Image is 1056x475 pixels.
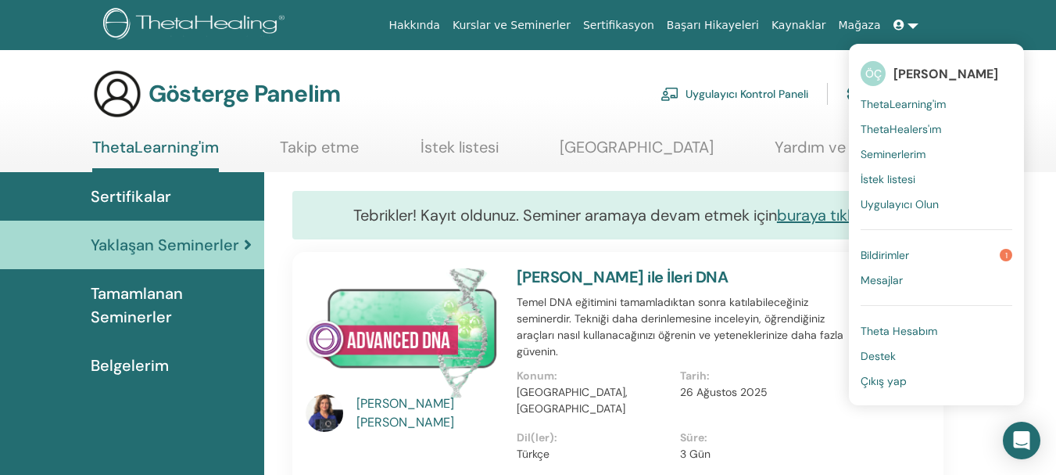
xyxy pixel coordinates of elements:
[861,172,915,186] font: İstek listesi
[861,349,896,363] font: Destek
[517,295,843,358] font: Temel DNA eğitimini tamamladıktan sonra katılabileceğiniz seminerdir. Tekniği daha derinlemesine ...
[92,69,142,119] img: generic-user-icon.jpg
[893,66,998,82] font: [PERSON_NAME]
[865,67,882,81] font: ÖÇ
[356,394,501,432] a: [PERSON_NAME] [PERSON_NAME]
[1005,250,1008,261] font: 1
[847,77,917,111] a: Hesabım
[775,137,918,157] font: Yardım ve Kaynaklar
[92,138,219,172] a: ThetaLearning'im
[861,147,925,161] font: Seminerlerim
[838,19,880,31] font: Mağaza
[861,243,1012,268] a: Bildirimler1
[861,374,907,388] font: Çıkış yap
[103,8,290,43] img: logo.png
[1003,422,1040,459] div: Intercom Messenger'ı açın
[861,117,1012,142] a: ThetaHealers'ım
[704,430,707,444] font: :
[667,19,759,31] font: Başarı Hikayeleri
[517,447,549,461] font: Türkçe
[680,430,704,444] font: Süre
[554,430,557,444] font: :
[861,122,941,136] font: ThetaHealers'ım
[765,11,832,40] a: Kaynaklar
[771,19,826,31] font: Kaynaklar
[91,186,171,207] font: Sertifikalar
[861,92,1012,117] a: ThetaLearning'im
[554,369,557,383] font: :
[660,87,679,101] img: chalkboard-teacher.svg
[680,447,711,461] font: 3 Gün
[686,88,808,102] font: Uygulayıcı Kontrol Paneli
[583,19,654,31] font: Sertifikasyon
[91,235,239,255] font: Yaklaşan Seminerler
[861,318,1012,344] a: Theta Hesabım
[306,268,498,399] img: Gelişmiş DNA
[861,167,1012,192] a: İstek listesi
[517,385,628,416] font: [GEOGRAPHIC_DATA], [GEOGRAPHIC_DATA]
[861,197,939,211] font: Uygulayıcı Olun
[775,138,918,168] a: Yardım ve Kaynaklar
[832,11,886,40] a: Mağaza
[353,205,777,225] font: Tebrikler! Kayıt oldunuz. Seminer aramaya devam etmek için
[149,78,340,109] font: Gösterge Panelim
[680,385,768,399] font: 26 Ağustos 2025
[861,344,1012,369] a: Destek
[92,137,219,157] font: ThetaLearning'im
[861,142,1012,167] a: Seminerlerim
[517,369,554,383] font: Konum
[446,11,577,40] a: Kurslar ve Seminerler
[847,81,865,107] img: cog.svg
[91,355,169,376] font: Belgelerim
[660,11,765,40] a: Başarı Hikayeleri
[560,138,714,168] a: [GEOGRAPHIC_DATA]
[861,268,1012,293] a: Mesajlar
[91,283,183,327] font: Tamamlanan Seminerler
[560,137,714,157] font: [GEOGRAPHIC_DATA]
[356,395,454,412] font: [PERSON_NAME]
[421,138,499,168] a: İstek listesi
[453,19,571,31] font: Kurslar ve Seminerler
[861,248,909,262] font: Bildirimler
[421,137,499,157] font: İstek listesi
[356,414,454,430] font: [PERSON_NAME]
[577,11,660,40] a: Sertifikasyon
[777,205,882,225] a: buraya tıklayın.
[861,97,946,111] font: ThetaLearning'im
[861,56,1012,92] a: ÖÇ[PERSON_NAME]
[660,77,808,111] a: Uygulayıcı Kontrol Paneli
[707,369,710,383] font: :
[861,324,937,338] font: Theta Hesabım
[280,138,359,168] a: Takip etme
[680,369,707,383] font: Tarih
[861,192,1012,217] a: Uygulayıcı Olun
[306,394,343,432] img: default.jpg
[388,19,440,31] font: Hakkında
[382,11,446,40] a: Hakkında
[861,273,903,287] font: Mesajlar
[280,137,359,157] font: Takip etme
[517,430,554,444] font: Dil(ler)
[861,369,1012,394] a: Çıkış yap
[517,267,728,287] a: [PERSON_NAME] ile İleri DNA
